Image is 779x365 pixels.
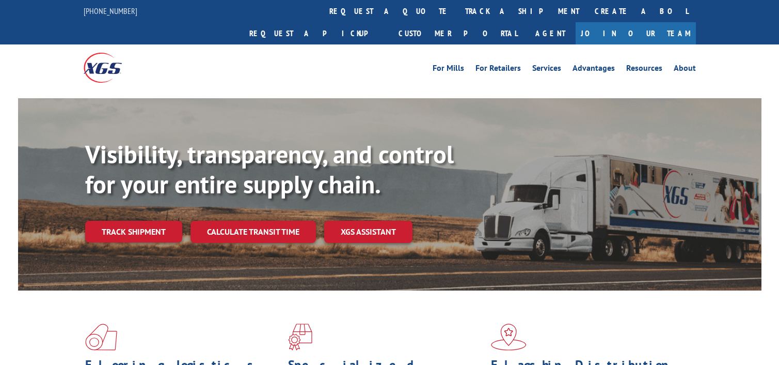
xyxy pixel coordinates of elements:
a: XGS ASSISTANT [324,221,412,243]
a: Request a pickup [242,22,391,44]
a: Agent [525,22,576,44]
img: xgs-icon-focused-on-flooring-red [288,324,312,351]
a: For Mills [433,64,464,75]
a: [PHONE_NUMBER] [84,6,137,16]
a: About [674,64,696,75]
img: xgs-icon-flagship-distribution-model-red [491,324,527,351]
img: xgs-icon-total-supply-chain-intelligence-red [85,324,117,351]
a: Resources [626,64,662,75]
a: Services [532,64,561,75]
a: Customer Portal [391,22,525,44]
b: Visibility, transparency, and control for your entire supply chain. [85,138,454,200]
a: For Retailers [475,64,521,75]
a: Calculate transit time [190,221,316,243]
a: Advantages [573,64,615,75]
a: Track shipment [85,221,182,242]
a: Join Our Team [576,22,696,44]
